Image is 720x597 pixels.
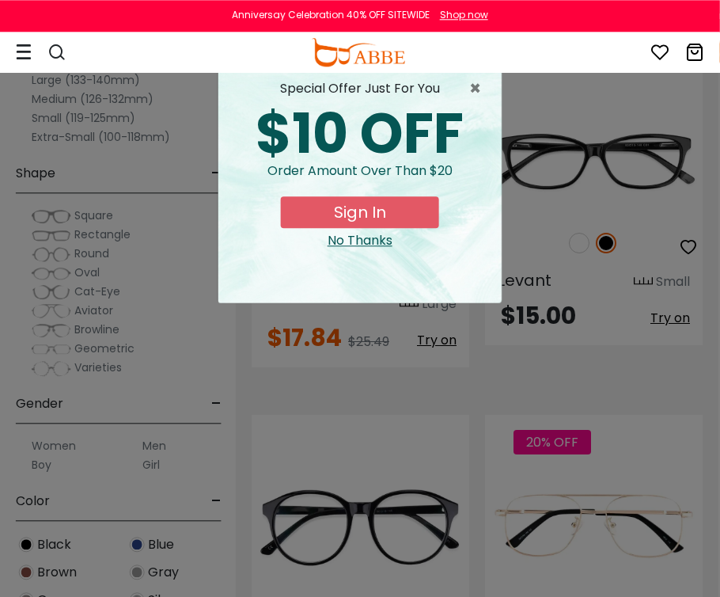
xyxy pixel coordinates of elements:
[440,8,488,22] div: Shop now
[281,196,439,228] button: Sign In
[231,106,489,162] div: $10 OFF
[469,79,489,98] span: ×
[432,8,488,21] a: Shop now
[231,162,489,196] div: Order amount over than $20
[469,79,489,98] button: Close
[232,8,430,22] div: Anniversay Celebration 40% OFF SITEWIDE
[231,79,489,98] div: special offer just for you
[231,231,489,250] div: Close
[312,38,405,67] img: abbeglasses.com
